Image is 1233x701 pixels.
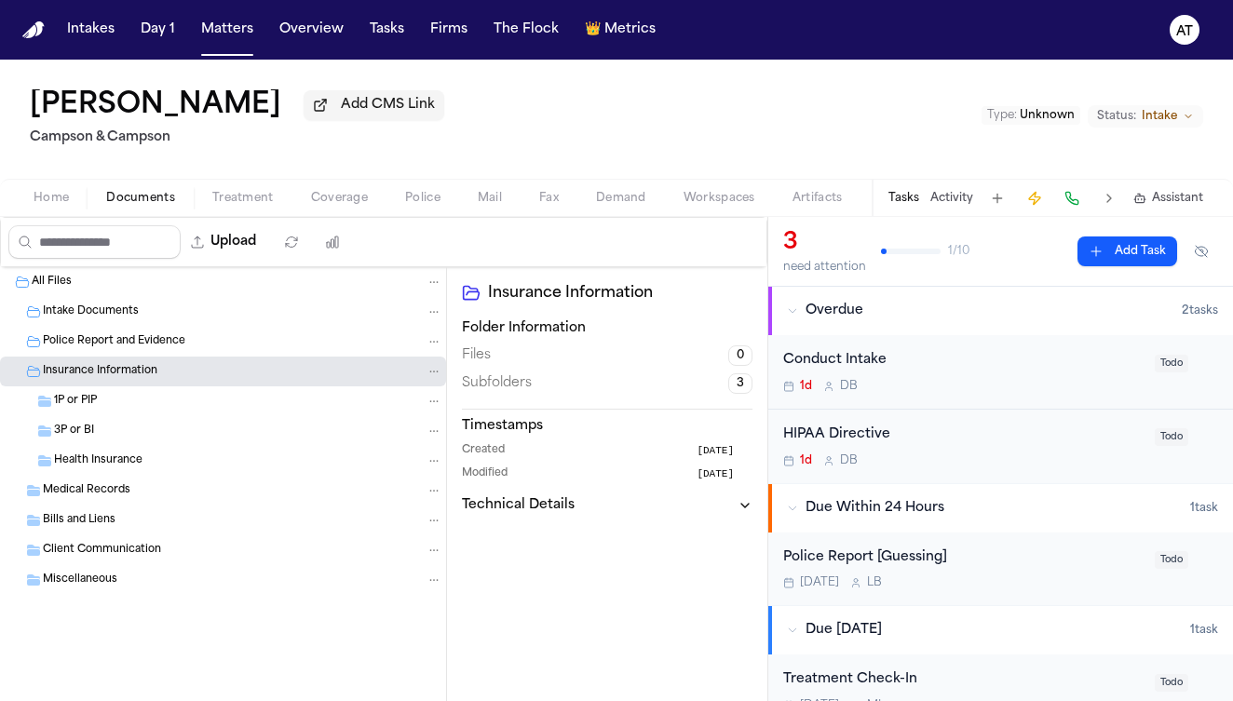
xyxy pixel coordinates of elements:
[462,443,505,459] span: Created
[1185,236,1218,266] button: Hide completed tasks (⌘⇧H)
[272,13,351,47] button: Overview
[1133,191,1203,206] button: Assistant
[982,106,1080,125] button: Edit Type: Unknown
[1190,501,1218,516] span: 1 task
[1190,623,1218,638] span: 1 task
[1088,105,1203,128] button: Change status from Intake
[768,606,1233,654] button: Due [DATE]1task
[1152,191,1203,206] span: Assistant
[304,90,444,120] button: Add CMS Link
[32,275,72,290] span: All Files
[539,191,559,206] span: Fax
[806,302,863,320] span: Overdue
[181,225,267,259] button: Upload
[800,379,812,394] span: 1d
[596,191,646,206] span: Demand
[806,621,882,640] span: Due [DATE]
[806,499,944,518] span: Due Within 24 Hours
[984,185,1010,211] button: Add Task
[783,260,866,275] div: need attention
[462,466,508,482] span: Modified
[768,532,1233,606] div: Open task: Police Report [Guessing]
[43,543,161,559] span: Client Communication
[486,13,566,47] button: The Flock
[783,547,1144,569] div: Police Report [Guessing]
[768,410,1233,483] div: Open task: HIPAA Directive
[888,191,919,206] button: Tasks
[30,89,281,123] h1: [PERSON_NAME]
[423,13,475,47] a: Firms
[106,191,175,206] span: Documents
[462,346,491,365] span: Files
[362,13,412,47] button: Tasks
[930,191,973,206] button: Activity
[1182,303,1218,318] span: 2 task s
[54,453,142,469] span: Health Insurance
[478,191,502,206] span: Mail
[728,373,752,394] span: 3
[43,334,185,350] span: Police Report and Evidence
[1059,185,1085,211] button: Make a Call
[697,443,734,459] span: [DATE]
[1155,428,1188,446] span: Todo
[60,13,122,47] button: Intakes
[783,425,1144,446] div: HIPAA Directive
[462,417,752,436] h3: Timestamps
[1155,355,1188,372] span: Todo
[43,513,115,529] span: Bills and Liens
[43,483,130,499] span: Medical Records
[1155,674,1188,692] span: Todo
[488,282,752,304] h2: Insurance Information
[341,96,435,115] span: Add CMS Link
[840,453,858,468] span: D B
[1142,109,1177,124] span: Intake
[783,350,1144,371] div: Conduct Intake
[212,191,274,206] span: Treatment
[577,13,663,47] button: crownMetrics
[22,21,45,39] img: Finch Logo
[867,575,882,590] span: L B
[462,496,575,515] h3: Technical Details
[768,287,1233,335] button: Overdue2tasks
[22,21,45,39] a: Home
[133,13,183,47] button: Day 1
[43,573,117,588] span: Miscellaneous
[697,466,734,482] span: [DATE]
[43,304,139,320] span: Intake Documents
[840,379,858,394] span: D B
[800,453,812,468] span: 1d
[30,89,281,123] button: Edit matter name
[8,225,181,259] input: Search files
[1097,109,1136,124] span: Status:
[34,191,69,206] span: Home
[1077,236,1177,266] button: Add Task
[783,228,866,258] div: 3
[697,443,752,459] button: [DATE]
[768,484,1233,532] button: Due Within 24 Hours1task
[311,191,368,206] span: Coverage
[54,394,97,410] span: 1P or PIP
[768,335,1233,410] div: Open task: Conduct Intake
[54,424,94,439] span: 3P or BI
[462,319,752,338] h3: Folder Information
[43,364,157,380] span: Insurance Information
[987,110,1017,121] span: Type :
[728,345,752,366] span: 0
[194,13,261,47] button: Matters
[30,127,444,149] h2: Campson & Campson
[462,374,532,393] span: Subfolders
[793,191,843,206] span: Artifacts
[783,669,1144,691] div: Treatment Check-In
[800,575,839,590] span: [DATE]
[1020,110,1075,121] span: Unknown
[462,496,752,515] button: Technical Details
[1155,551,1188,569] span: Todo
[684,191,755,206] span: Workspaces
